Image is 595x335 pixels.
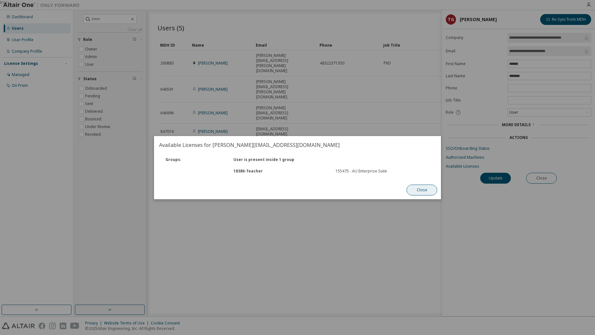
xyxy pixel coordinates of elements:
[335,169,430,174] div: 155475 - AU Enterprise Suite
[162,157,230,162] div: Groups :
[154,136,441,154] h2: Available Licenses for [PERSON_NAME][EMAIL_ADDRESS][DOMAIN_NAME]
[407,185,437,195] button: Close
[230,157,332,162] div: User is present inside 1 group
[230,169,332,174] div: 18386 - Teacher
